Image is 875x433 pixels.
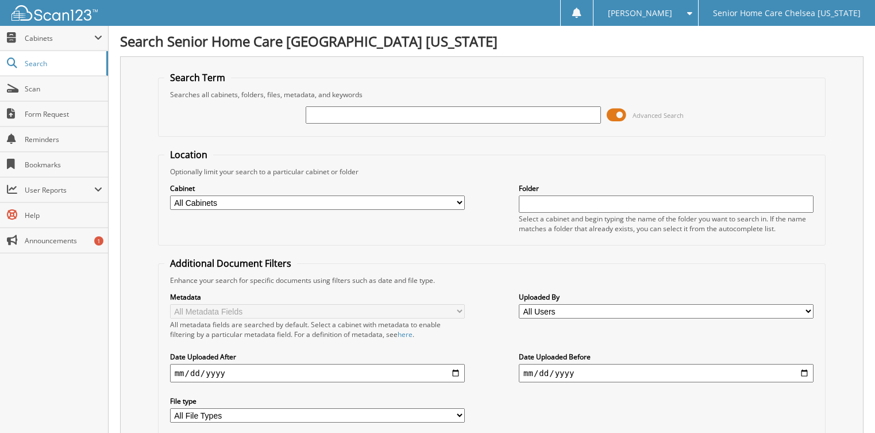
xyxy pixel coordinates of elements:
[164,275,820,285] div: Enhance your search for specific documents using filters such as date and file type.
[398,329,413,339] a: here
[519,214,814,233] div: Select a cabinet and begin typing the name of the folder you want to search in. If the name match...
[170,364,465,382] input: start
[608,10,672,17] span: [PERSON_NAME]
[170,183,465,193] label: Cabinet
[519,352,814,362] label: Date Uploaded Before
[164,90,820,99] div: Searches all cabinets, folders, files, metadata, and keywords
[25,210,102,220] span: Help
[164,257,297,270] legend: Additional Document Filters
[120,32,864,51] h1: Search Senior Home Care [GEOGRAPHIC_DATA] [US_STATE]
[170,320,465,339] div: All metadata fields are searched by default. Select a cabinet with metadata to enable filtering b...
[25,160,102,170] span: Bookmarks
[519,183,814,193] label: Folder
[11,5,98,21] img: scan123-logo-white.svg
[633,111,684,120] span: Advanced Search
[25,109,102,119] span: Form Request
[170,352,465,362] label: Date Uploaded After
[164,148,213,161] legend: Location
[170,396,465,406] label: File type
[25,185,94,195] span: User Reports
[713,10,861,17] span: Senior Home Care Chelsea [US_STATE]
[170,292,465,302] label: Metadata
[519,364,814,382] input: end
[519,292,814,302] label: Uploaded By
[25,84,102,94] span: Scan
[25,135,102,144] span: Reminders
[25,59,101,68] span: Search
[25,236,102,246] span: Announcements
[164,71,231,84] legend: Search Term
[164,167,820,177] div: Optionally limit your search to a particular cabinet or folder
[25,33,94,43] span: Cabinets
[94,236,103,246] div: 1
